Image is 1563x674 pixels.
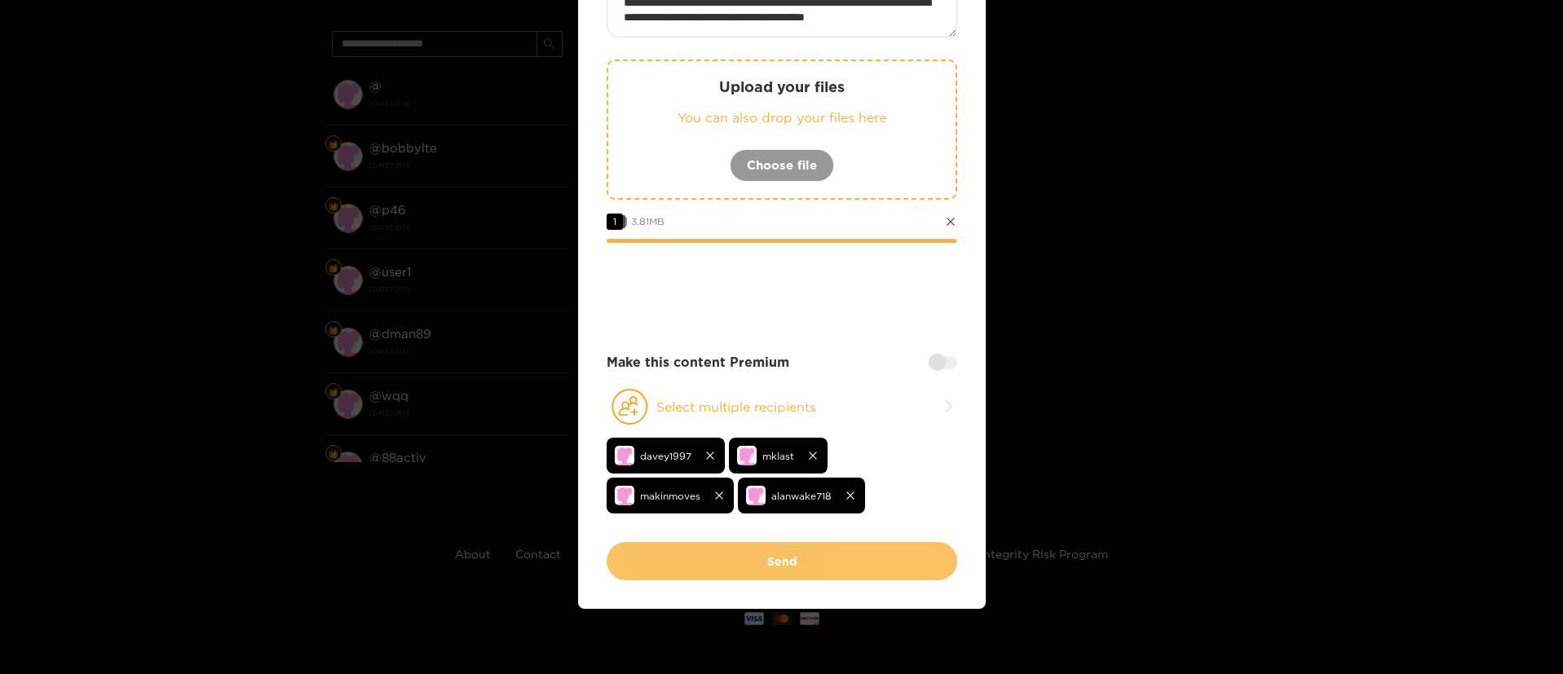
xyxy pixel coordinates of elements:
[762,447,794,465] span: mklast
[641,108,923,127] p: You can also drop your files here
[607,353,789,372] strong: Make this content Premium
[737,446,757,465] img: no-avatar.png
[631,216,664,227] span: 3.81 MB
[607,388,957,425] button: Select multiple recipients
[641,77,923,96] p: Upload your files
[607,542,957,580] button: Send
[640,447,691,465] span: davey1997
[615,486,634,505] img: no-avatar.png
[746,486,766,505] img: no-avatar.png
[730,149,834,182] button: Choose file
[607,214,623,230] span: 1
[640,487,700,505] span: makinmoves
[615,446,634,465] img: no-avatar.png
[771,487,832,505] span: alanwake718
